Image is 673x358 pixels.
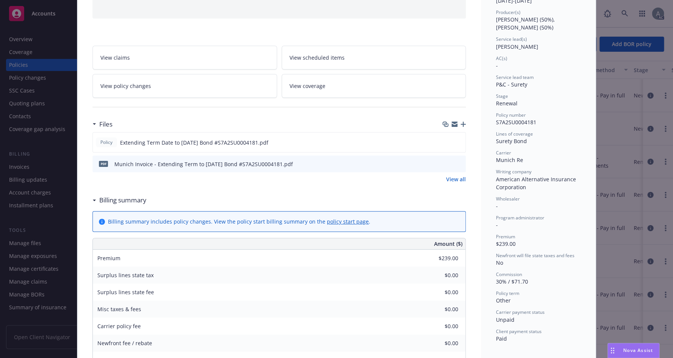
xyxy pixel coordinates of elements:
[607,343,659,358] button: Nova Assist
[496,62,498,69] span: -
[496,43,538,50] span: [PERSON_NAME]
[114,160,293,168] div: Munich Invoice - Extending Term to [DATE] Bond #S7A2SU0004181.pdf
[290,82,325,90] span: View coverage
[99,161,108,167] span: pdf
[496,309,545,315] span: Carrier payment status
[290,54,345,62] span: View scheduled items
[496,240,516,247] span: $239.00
[496,278,528,285] span: 30% / $71.70
[456,139,462,147] button: preview file
[92,119,112,129] div: Files
[120,139,268,147] span: Extending Term Date to [DATE] Bond #S7A2SU0004181.pdf
[446,175,466,183] a: View all
[496,214,544,221] span: Program administrator
[99,195,146,205] h3: Billing summary
[434,240,462,248] span: Amount ($)
[92,74,277,98] a: View policy changes
[496,297,511,304] span: Other
[414,253,463,264] input: 0.00
[496,233,515,240] span: Premium
[496,74,534,80] span: Service lead team
[97,306,141,313] span: Misc taxes & fees
[92,46,277,69] a: View claims
[496,156,523,164] span: Munich Re
[444,160,450,168] button: download file
[97,255,120,262] span: Premium
[496,176,578,191] span: American Alternative Insurance Corporation
[496,81,527,88] span: P&C - Surety
[108,218,370,225] div: Billing summary includes policy changes. View the policy start billing summary on the .
[496,55,507,62] span: AC(s)
[414,338,463,349] input: 0.00
[496,202,498,210] span: -
[496,100,517,107] span: Renewal
[496,221,498,228] span: -
[496,290,519,296] span: Policy term
[496,93,508,99] span: Stage
[414,270,463,281] input: 0.00
[608,343,617,358] div: Drag to move
[496,168,531,175] span: Writing company
[496,119,536,126] span: S7A2SU0004181
[327,218,369,225] a: policy start page
[496,16,556,31] span: [PERSON_NAME] (50%), [PERSON_NAME] (50%)
[97,323,141,330] span: Carrier policy fee
[496,316,514,323] span: Unpaid
[496,36,527,42] span: Service lead(s)
[623,347,653,353] span: Nova Assist
[92,195,146,205] div: Billing summary
[496,112,526,118] span: Policy number
[99,119,112,129] h3: Files
[496,328,542,335] span: Client payment status
[282,46,466,69] a: View scheduled items
[496,271,522,278] span: Commission
[496,137,527,145] span: Surety Bond
[496,196,520,202] span: Wholesaler
[496,252,574,259] span: Newfront will file state taxes and fees
[414,304,463,315] input: 0.00
[414,287,463,298] input: 0.00
[100,82,151,90] span: View policy changes
[496,150,511,156] span: Carrier
[100,54,130,62] span: View claims
[97,289,154,296] span: Surplus lines state fee
[496,131,533,137] span: Lines of coverage
[282,74,466,98] a: View coverage
[97,339,152,347] span: Newfront fee / rebate
[444,139,450,147] button: download file
[496,9,521,15] span: Producer(s)
[496,259,503,266] span: No
[456,160,463,168] button: preview file
[97,272,154,279] span: Surplus lines state tax
[99,139,114,146] span: Policy
[414,321,463,332] input: 0.00
[496,335,507,342] span: Paid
